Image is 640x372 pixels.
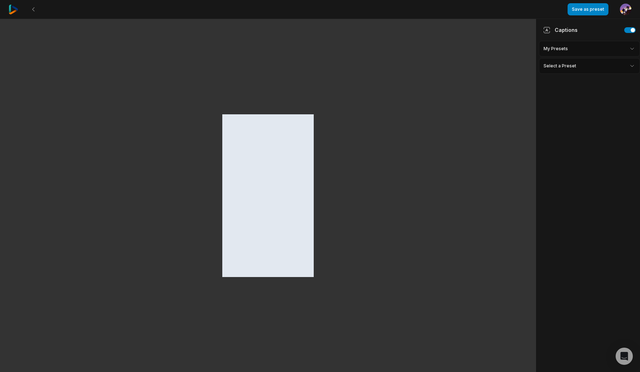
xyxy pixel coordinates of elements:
[539,58,640,74] div: Select a Preset
[616,348,633,365] div: Open Intercom Messenger
[568,3,608,15] button: Save as preset
[539,41,640,57] div: My Presets
[543,26,578,34] div: Captions
[9,5,18,14] img: reap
